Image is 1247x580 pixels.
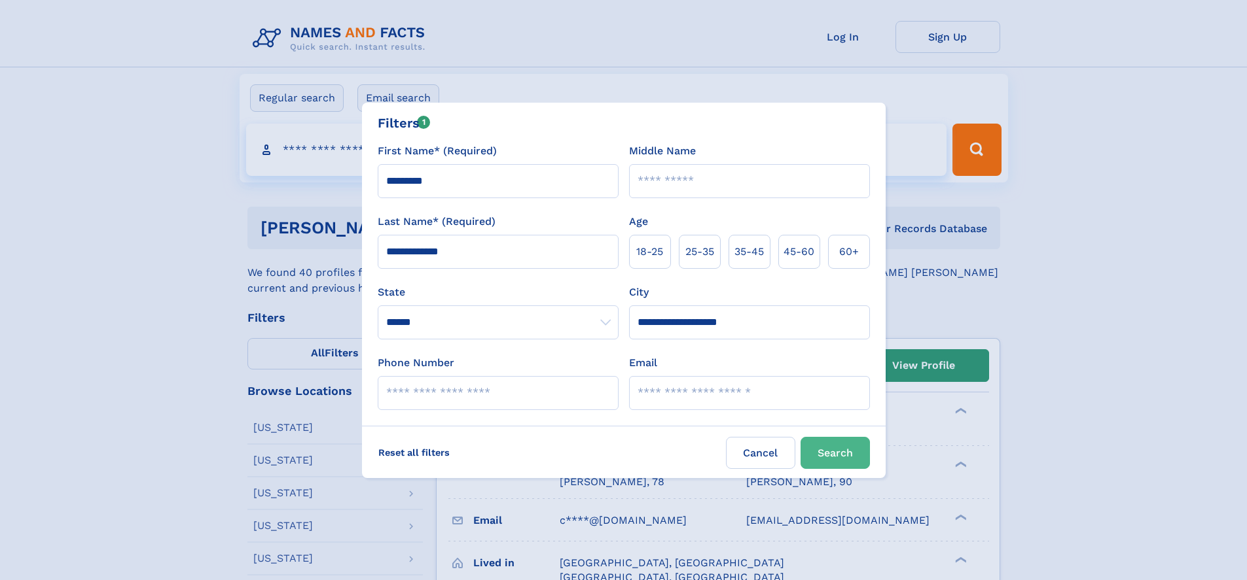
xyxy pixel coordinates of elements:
label: Cancel [726,437,795,469]
label: Email [629,355,657,371]
label: Phone Number [378,355,454,371]
label: Age [629,214,648,230]
span: 18‑25 [636,244,663,260]
span: 60+ [839,244,859,260]
label: Last Name* (Required) [378,214,496,230]
label: City [629,284,649,300]
label: State [378,284,619,300]
span: 45‑60 [784,244,814,260]
label: Middle Name [629,143,696,159]
label: Reset all filters [370,437,458,468]
span: 25‑35 [685,244,714,260]
div: Filters [378,113,431,133]
button: Search [801,437,870,469]
label: First Name* (Required) [378,143,497,159]
span: 35‑45 [734,244,764,260]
